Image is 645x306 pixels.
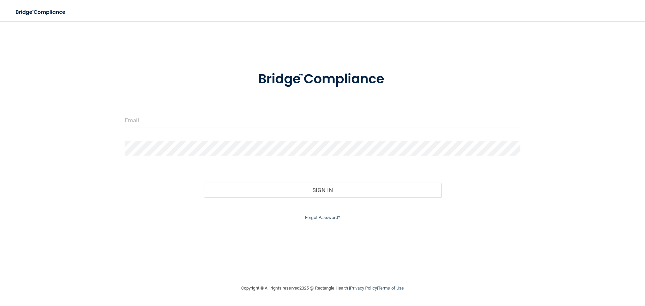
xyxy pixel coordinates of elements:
[350,286,377,291] a: Privacy Policy
[10,5,72,19] img: bridge_compliance_login_screen.278c3ca4.svg
[200,277,445,299] div: Copyright © All rights reserved 2025 @ Rectangle Health | |
[244,62,401,97] img: bridge_compliance_login_screen.278c3ca4.svg
[204,183,441,198] button: Sign In
[125,113,520,128] input: Email
[305,215,340,220] a: Forgot Password?
[378,286,404,291] a: Terms of Use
